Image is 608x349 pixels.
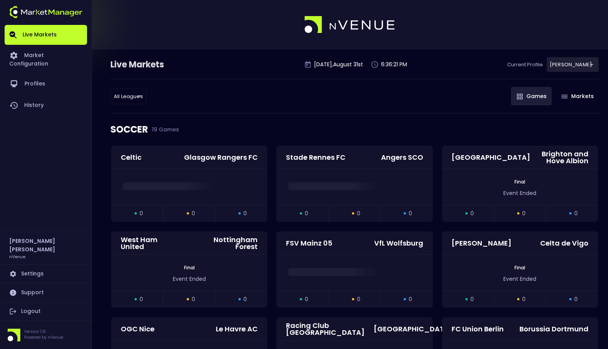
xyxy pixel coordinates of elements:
span: Event Ended [503,189,536,197]
div: [GEOGRAPHIC_DATA] [452,154,530,161]
div: FSV Mainz 05 [286,240,332,247]
div: Brighton and Hove Albion [539,151,588,164]
span: Final [512,264,527,271]
div: Celta de Vigo [540,240,588,247]
span: 0 [192,210,195,218]
a: Settings [5,265,87,283]
span: 0 [140,210,143,218]
span: 0 [140,295,143,303]
span: 0 [357,295,360,303]
div: [PERSON_NAME] [110,88,146,104]
img: gameIcon [517,93,523,100]
p: Version 1.31 [24,329,63,334]
span: 0 [243,210,247,218]
div: West Ham United [121,236,182,250]
span: 0 [574,210,578,218]
span: 0 [305,295,308,303]
span: 0 [522,295,526,303]
img: logo [9,6,82,18]
span: 0 [305,210,308,218]
span: 19 Games [148,126,179,133]
span: Final [182,264,197,271]
span: Event Ended [503,275,536,283]
span: Final [512,179,527,185]
button: Markets [555,87,599,105]
a: Profiles [5,73,87,95]
a: Live Markets [5,25,87,45]
div: [PERSON_NAME] [452,240,511,247]
div: FC Union Berlin [452,326,504,333]
span: 0 [470,210,474,218]
span: 0 [409,210,412,218]
img: gameIcon [561,95,568,98]
div: [GEOGRAPHIC_DATA] [374,326,452,333]
div: SOCCER [110,113,599,146]
div: Borussia Dortmund [519,326,588,333]
div: [PERSON_NAME] [547,57,599,72]
a: Market Configuration [5,45,87,73]
span: 0 [243,295,247,303]
div: Angers SCO [381,154,423,161]
div: VfL Wolfsburg [374,240,423,247]
p: [DATE] , August 31 st [314,61,363,69]
div: Version 1.31Powered by nVenue [5,329,87,341]
p: Current Profile [507,61,543,69]
div: Celtic [121,154,141,161]
a: Logout [5,302,87,321]
span: 0 [522,210,526,218]
div: Nottingham Forest [191,236,258,250]
p: Powered by nVenue [24,334,63,340]
button: Games [511,87,552,105]
a: Support [5,283,87,302]
img: logo [304,16,396,34]
a: History [5,95,87,116]
span: 0 [470,295,474,303]
div: Glasgow Rangers FC [184,154,258,161]
h2: [PERSON_NAME] [PERSON_NAME] [9,237,82,254]
span: 0 [574,295,578,303]
div: Stade Rennes FC [286,154,345,161]
span: 0 [192,295,195,303]
p: 6:36:21 PM [381,61,407,69]
h3: nVenue [9,254,25,259]
div: Le Havre AC [216,326,258,333]
div: Racing Club [GEOGRAPHIC_DATA] [286,322,365,336]
div: Live Markets [110,59,204,71]
span: 0 [409,295,412,303]
span: 0 [357,210,360,218]
div: OGC Nice [121,326,154,333]
span: Event Ended [173,275,206,283]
